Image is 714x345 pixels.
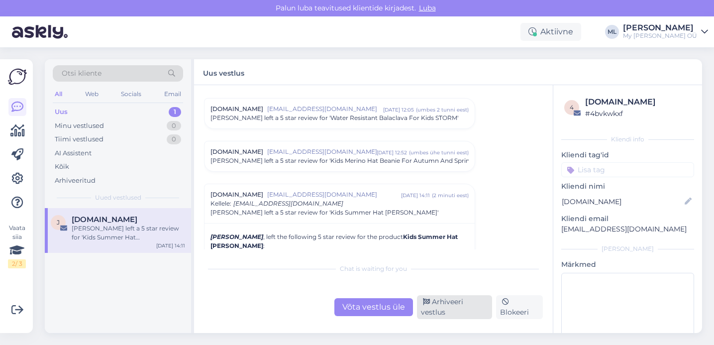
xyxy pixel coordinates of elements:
[561,259,694,270] p: Märkmed
[585,96,691,108] div: [DOMAIN_NAME]
[162,88,183,101] div: Email
[562,196,683,207] input: Lisa nimi
[432,192,469,199] div: ( 2 minuti eest )
[383,106,414,114] div: [DATE] 12:05
[605,25,619,39] div: ML
[210,190,263,199] span: [DOMAIN_NAME]
[334,298,413,316] div: Võta vestlus üle
[55,176,96,186] div: Arhiveeritud
[623,24,708,40] a: [PERSON_NAME]My [PERSON_NAME] OÜ
[72,215,137,224] span: Judge.me
[561,224,694,234] p: [EMAIL_ADDRESS][DOMAIN_NAME]
[210,114,458,122] span: [PERSON_NAME] left a 5 star review for 'Water Resistant Balaclava For Kids STORM'
[55,148,92,158] div: AI Assistent
[416,3,439,12] span: Luba
[233,200,343,207] span: [EMAIL_ADDRESS][DOMAIN_NAME]
[167,134,181,144] div: 0
[496,295,543,319] div: Blokeeri
[53,88,64,101] div: All
[55,162,69,172] div: Kõik
[167,121,181,131] div: 0
[204,264,543,273] div: Chat is waiting for you
[55,107,68,117] div: Uus
[83,88,101,101] div: Web
[72,224,185,242] div: [PERSON_NAME] left a 5 star review for 'Kids Summer Hat [PERSON_NAME]'
[57,219,60,226] span: J
[377,149,407,156] div: [DATE] 12:52
[8,259,26,268] div: 2 / 3
[561,135,694,144] div: Kliendi info
[210,105,263,114] span: [DOMAIN_NAME]
[55,121,104,131] div: Minu vestlused
[267,105,383,114] span: [EMAIL_ADDRESS][DOMAIN_NAME]
[169,107,181,117] div: 1
[623,24,697,32] div: [PERSON_NAME]
[210,147,263,156] span: [DOMAIN_NAME]
[561,150,694,160] p: Kliendi tag'id
[62,68,102,79] span: Otsi kliente
[561,214,694,224] p: Kliendi email
[210,232,469,250] p: , left the following 5 star review for the product :
[401,192,430,199] div: [DATE] 14:11
[210,208,438,217] span: [PERSON_NAME] left a 5 star review for 'Kids Summer Hat [PERSON_NAME]'
[8,224,26,268] div: Vaata siia
[210,156,497,165] span: [PERSON_NAME] left a 5 star review for 'Kids Merino Hat Beanie For Autumn And Spring METTE'
[210,233,263,240] i: [PERSON_NAME]
[55,134,103,144] div: Tiimi vestlused
[416,106,469,114] div: ( umbes 2 tunni eest )
[520,23,581,41] div: Aktiivne
[267,147,377,156] span: [EMAIL_ADDRESS][DOMAIN_NAME]
[561,244,694,253] div: [PERSON_NAME]
[561,181,694,192] p: Kliendi nimi
[570,104,574,111] span: 4
[585,108,691,119] div: # 4bvkwkxf
[623,32,697,40] div: My [PERSON_NAME] OÜ
[8,67,27,86] img: Askly Logo
[156,242,185,249] div: [DATE] 14:11
[267,190,401,199] span: [EMAIL_ADDRESS][DOMAIN_NAME]
[95,193,141,202] span: Uued vestlused
[203,65,244,79] label: Uus vestlus
[210,200,231,207] span: Kellele :
[417,295,492,319] div: Arhiveeri vestlus
[119,88,143,101] div: Socials
[561,162,694,177] input: Lisa tag
[409,149,469,156] div: ( umbes ühe tunni eest )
